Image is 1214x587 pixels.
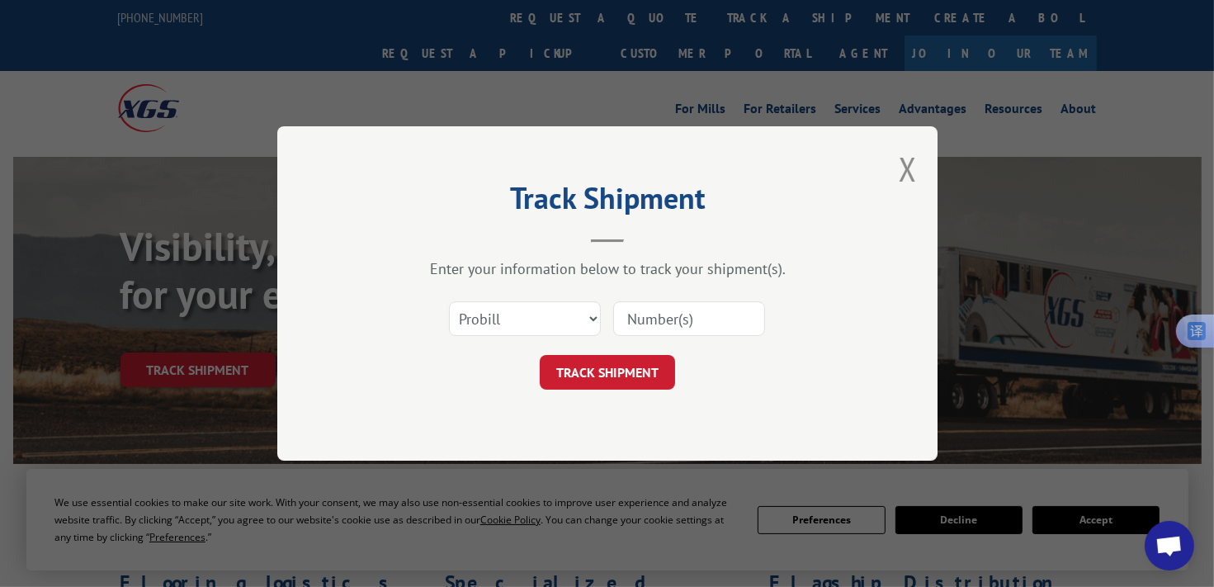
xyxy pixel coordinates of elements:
[540,355,675,390] button: TRACK SHIPMENT
[899,147,917,191] button: Close modal
[1145,521,1194,570] div: Open chat
[360,187,855,218] h2: Track Shipment
[360,259,855,278] div: Enter your information below to track your shipment(s).
[613,301,765,336] input: Number(s)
